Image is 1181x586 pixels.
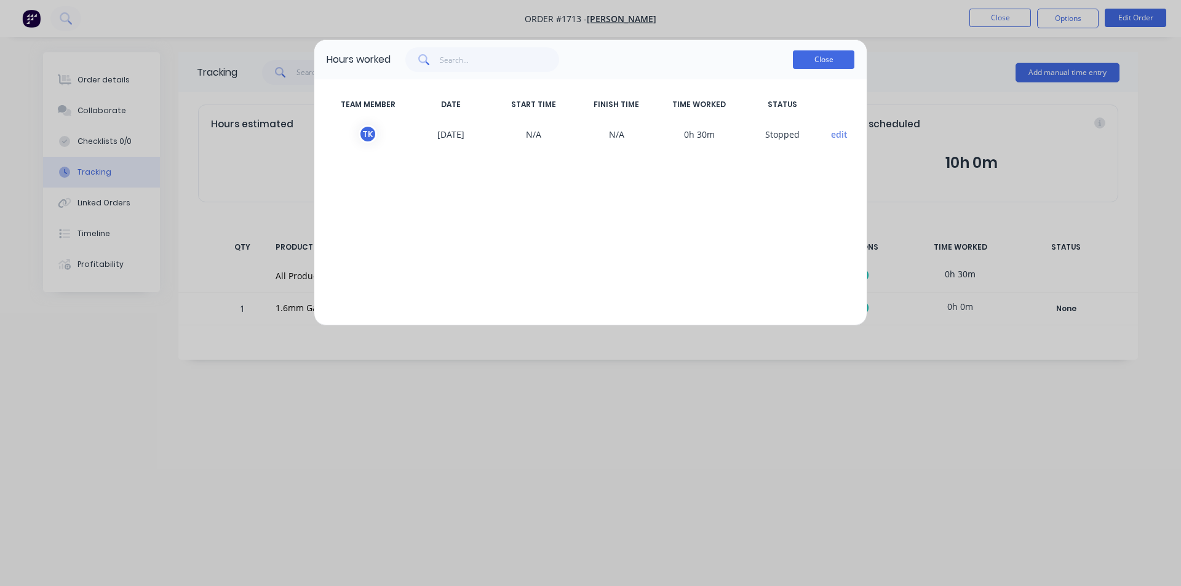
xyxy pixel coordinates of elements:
[440,47,560,72] input: Search...
[359,125,377,143] div: T K
[327,52,391,67] div: Hours worked
[658,125,741,143] span: 0h 30m
[741,99,824,110] span: STATUS
[410,125,493,143] span: [DATE]
[492,125,575,143] span: N/A
[575,125,658,143] span: N/A
[575,99,658,110] span: FINISH TIME
[741,125,824,143] span: S topped
[492,99,575,110] span: START TIME
[831,128,848,141] button: edit
[793,50,854,69] button: Close
[658,99,741,110] span: TIME WORKED
[327,99,410,110] span: TEAM MEMBER
[410,99,493,110] span: DATE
